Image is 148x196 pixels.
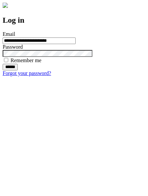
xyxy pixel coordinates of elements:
[3,44,23,50] label: Password
[3,70,51,76] a: Forgot your password?
[11,58,41,63] label: Remember me
[3,3,8,8] img: logo-4e3dc11c47720685a147b03b5a06dd966a58ff35d612b21f08c02c0306f2b779.png
[3,31,15,37] label: Email
[3,16,145,25] h2: Log in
